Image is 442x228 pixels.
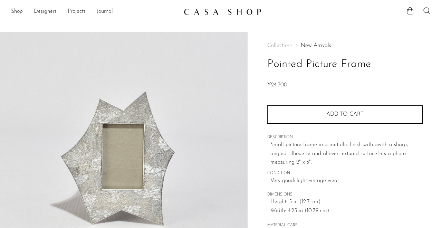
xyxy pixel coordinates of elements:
[11,7,23,16] a: Shop
[270,207,423,216] span: Width: 4.25 in (10.79 cm)
[267,134,423,141] span: DESCRIPTION
[267,82,287,88] span: ¥24,300
[267,43,423,48] nav: Breadcrumbs
[267,43,292,48] span: Collections
[270,141,423,167] p: Small picture frame in a metallic finish with a with a sharp, angled silhouette and allover textu...
[34,7,57,16] a: Designers
[326,112,364,117] span: Add to cart
[267,56,423,73] h1: Pointed Picture Frame
[267,105,423,123] button: Add to cart
[97,7,113,16] a: Journal
[270,198,423,207] span: Height: 5 in (12.7 cm)
[301,43,331,48] a: New Arrivals
[11,6,178,18] nav: Desktop navigation
[270,177,423,186] span: Very good; light vintage wear.
[68,7,86,16] a: Projects
[267,192,423,198] span: DIMENSIONS
[267,170,423,177] span: CONDITION
[11,6,178,18] ul: NEW HEADER MENU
